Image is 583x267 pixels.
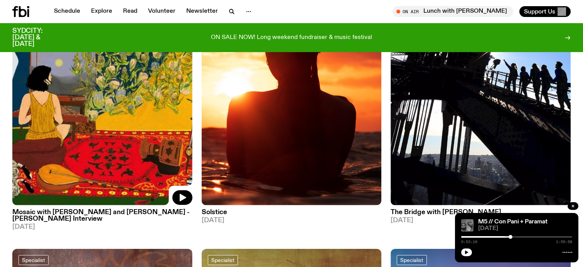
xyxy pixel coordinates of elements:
[391,217,571,224] span: [DATE]
[86,6,117,17] a: Explore
[12,209,192,222] h3: Mosaic with [PERSON_NAME] and [PERSON_NAME] - [PERSON_NAME] Interview
[12,28,62,47] h3: SYDCITY: [DATE] & [DATE]
[519,6,571,17] button: Support Us
[391,209,571,216] h3: The Bridge with [PERSON_NAME]
[208,255,238,265] a: Specialist
[211,257,234,263] span: Specialist
[393,6,513,17] button: On AirLunch with [PERSON_NAME]
[478,226,572,232] span: [DATE]
[12,224,192,230] span: [DATE]
[19,255,49,265] a: Specialist
[397,255,427,265] a: Specialist
[211,34,372,41] p: ON SALE NOW! Long weekend fundraiser & music festival
[524,8,555,15] span: Support Us
[49,6,85,17] a: Schedule
[182,6,222,17] a: Newsletter
[118,6,142,17] a: Read
[202,205,382,224] a: Solstice[DATE]
[556,240,572,244] span: 1:59:58
[143,6,180,17] a: Volunteer
[202,209,382,216] h3: Solstice
[478,219,548,225] a: M5 // Con Pani + Paramat
[391,205,571,224] a: The Bridge with [PERSON_NAME][DATE]
[461,240,477,244] span: 0:53:16
[22,257,45,263] span: Specialist
[400,257,423,263] span: Specialist
[202,217,382,224] span: [DATE]
[12,205,192,230] a: Mosaic with [PERSON_NAME] and [PERSON_NAME] - [PERSON_NAME] Interview[DATE]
